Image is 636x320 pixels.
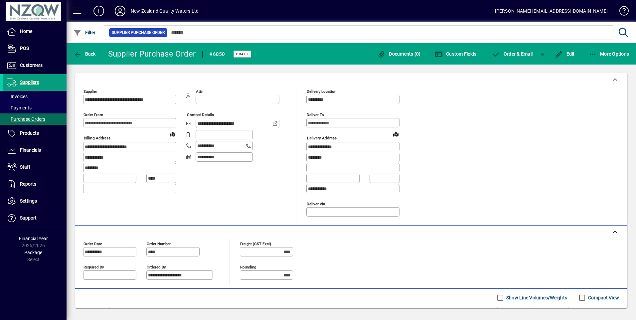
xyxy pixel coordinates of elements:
[495,6,608,16] div: [PERSON_NAME] [EMAIL_ADDRESS][DOMAIN_NAME]
[83,241,102,246] mat-label: Order date
[67,48,103,60] app-page-header-button: Back
[83,264,104,269] mat-label: Required by
[555,51,575,57] span: Edit
[20,29,32,34] span: Home
[376,48,422,60] button: Documents (0)
[307,201,325,206] mat-label: Deliver via
[240,264,256,269] mat-label: Rounding
[3,142,67,159] a: Financials
[391,129,401,139] a: View on map
[614,1,628,23] a: Knowledge Base
[3,193,67,210] a: Settings
[505,294,567,301] label: Show Line Volumes/Weights
[240,241,271,246] mat-label: Freight (GST excl)
[88,5,109,17] button: Add
[24,250,42,255] span: Package
[131,6,199,16] div: New Zealand Quality Waters Ltd
[435,51,477,57] span: Custom Fields
[147,241,171,246] mat-label: Order number
[587,48,631,60] button: More Options
[20,80,39,85] span: Suppliers
[72,48,97,60] button: Back
[3,125,67,142] a: Products
[112,29,165,36] span: Supplier Purchase Order
[108,49,196,59] div: Supplier Purchase Order
[492,51,533,57] span: Order & Email
[196,89,203,94] mat-label: Attn
[433,48,478,60] button: Custom Fields
[3,159,67,176] a: Staff
[20,198,37,204] span: Settings
[3,176,67,193] a: Reports
[74,51,96,57] span: Back
[307,89,336,94] mat-label: Delivery Location
[3,40,67,57] a: POS
[489,48,536,60] button: Order & Email
[3,210,67,227] a: Support
[74,30,96,35] span: Filter
[20,147,41,153] span: Financials
[7,94,28,99] span: Invoices
[19,236,48,241] span: Financial Year
[20,130,39,136] span: Products
[7,105,32,110] span: Payments
[3,23,67,40] a: Home
[20,46,29,51] span: POS
[20,215,37,221] span: Support
[109,5,131,17] button: Profile
[83,112,103,117] mat-label: Order from
[20,63,43,68] span: Customers
[7,116,45,122] span: Purchase Orders
[589,51,629,57] span: More Options
[587,294,619,301] label: Compact View
[167,129,178,139] a: View on map
[378,51,421,57] span: Documents (0)
[20,181,36,187] span: Reports
[83,89,97,94] mat-label: Supplier
[3,102,67,113] a: Payments
[307,112,324,117] mat-label: Deliver To
[209,49,225,60] div: #6850
[553,48,576,60] button: Edit
[3,57,67,74] a: Customers
[236,52,248,56] span: Draft
[72,27,97,39] button: Filter
[3,91,67,102] a: Invoices
[20,164,30,170] span: Staff
[147,264,166,269] mat-label: Ordered by
[3,113,67,125] a: Purchase Orders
